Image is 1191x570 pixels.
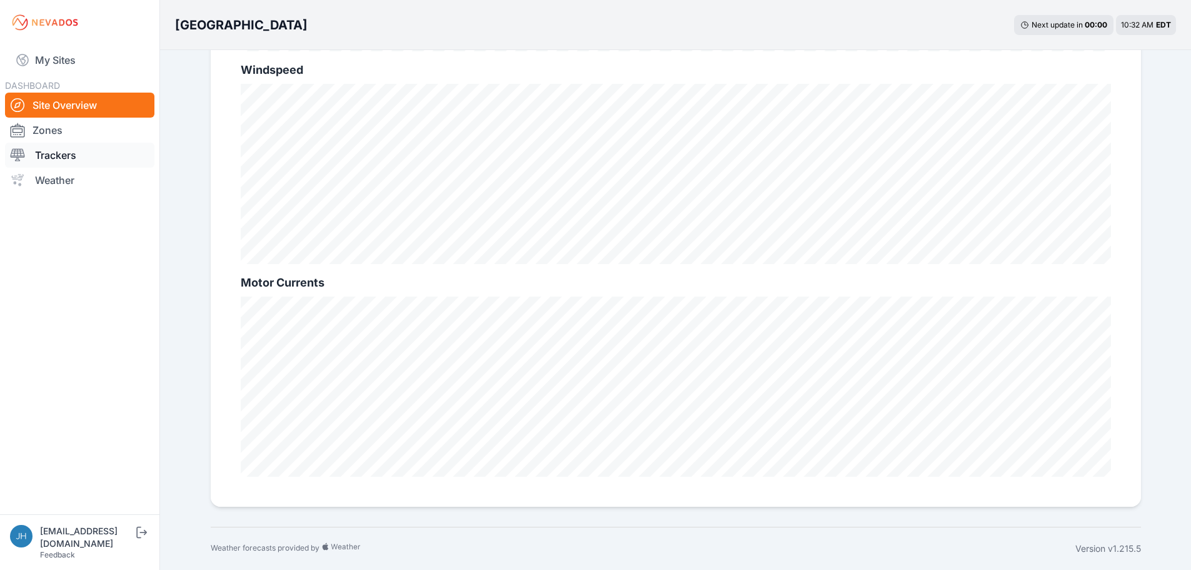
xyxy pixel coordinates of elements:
[1075,542,1141,555] div: Version v1.215.5
[5,143,154,168] a: Trackers
[175,9,308,41] nav: Breadcrumb
[5,93,154,118] a: Site Overview
[5,118,154,143] a: Zones
[241,61,1111,79] h2: Windspeed
[40,550,75,559] a: Feedback
[1085,20,1107,30] div: 00 : 00
[10,13,80,33] img: Nevados
[5,80,60,91] span: DASHBOARD
[175,16,308,34] h3: [GEOGRAPHIC_DATA]
[1156,20,1171,29] span: EDT
[5,45,154,75] a: My Sites
[1032,20,1083,29] span: Next update in
[5,168,154,193] a: Weather
[1121,20,1153,29] span: 10:32 AM
[241,274,1111,292] h2: Motor Currents
[10,525,33,547] img: jhaberkorn@invenergy.com
[211,542,1075,555] div: Weather forecasts provided by
[40,525,134,550] div: [EMAIL_ADDRESS][DOMAIN_NAME]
